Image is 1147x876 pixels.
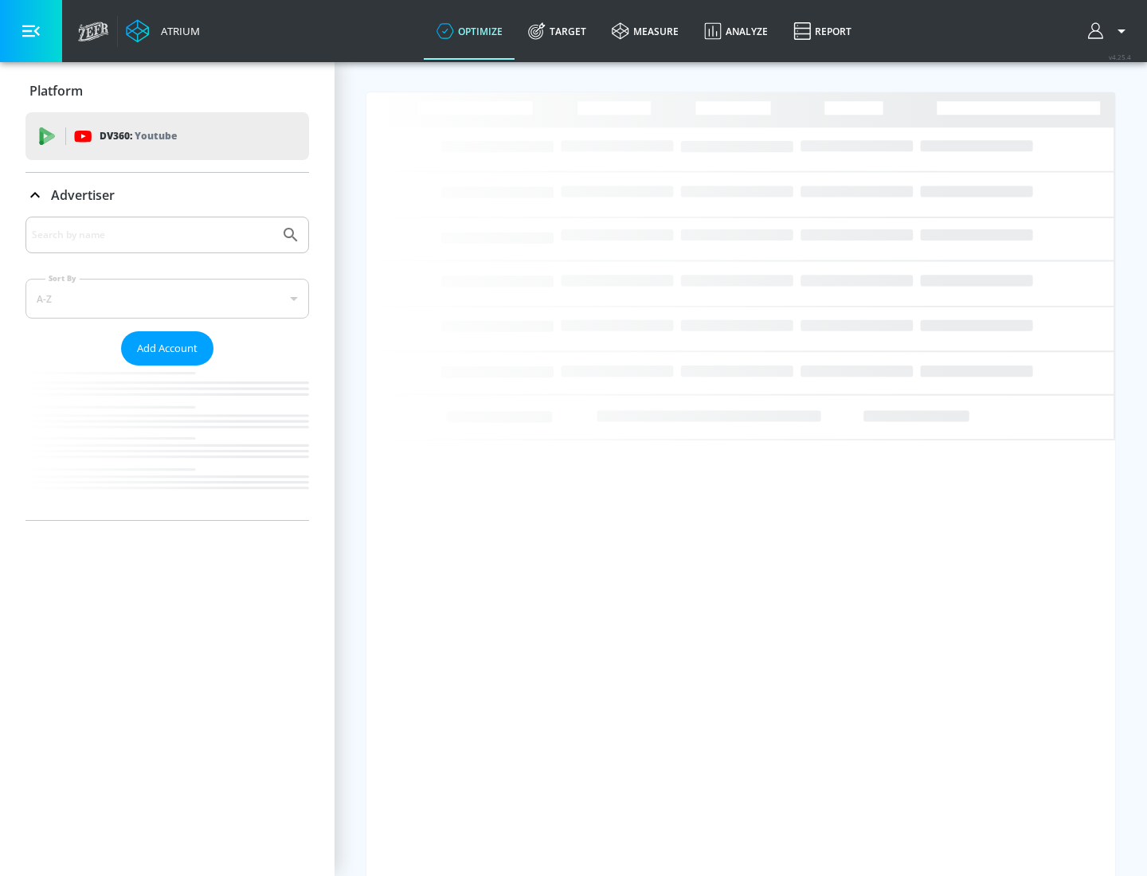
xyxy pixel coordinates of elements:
[599,2,691,60] a: measure
[424,2,515,60] a: optimize
[155,24,200,38] div: Atrium
[25,173,309,217] div: Advertiser
[135,127,177,144] p: Youtube
[137,339,198,358] span: Add Account
[121,331,213,366] button: Add Account
[515,2,599,60] a: Target
[25,68,309,113] div: Platform
[45,273,80,284] label: Sort By
[25,112,309,160] div: DV360: Youtube
[691,2,781,60] a: Analyze
[32,225,273,245] input: Search by name
[25,366,309,520] nav: list of Advertiser
[126,19,200,43] a: Atrium
[25,217,309,520] div: Advertiser
[1109,53,1131,61] span: v 4.25.4
[781,2,864,60] a: Report
[51,186,115,204] p: Advertiser
[100,127,177,145] p: DV360:
[25,279,309,319] div: A-Z
[29,82,83,100] p: Platform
